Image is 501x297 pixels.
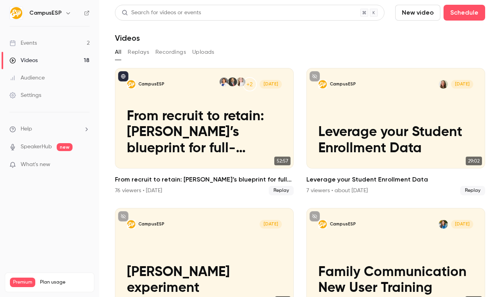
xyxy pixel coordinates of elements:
[243,77,257,91] div: +2
[10,7,23,19] img: CampusESP
[115,175,294,184] h2: From recruit to retain: [PERSON_NAME]’s blueprint for full-lifecycle family engagement
[439,220,447,229] img: Lacey Janofsky
[10,125,90,133] li: help-dropdown-opener
[57,143,73,151] span: new
[318,265,473,296] p: Family Communication New User Training
[395,5,440,21] button: New video
[115,33,140,43] h1: Videos
[115,46,121,59] button: All
[21,143,52,151] a: SpeakerHub
[236,78,245,86] img: Jordan DiPentima
[228,78,237,86] img: Joel Vander Horst
[439,80,447,89] img: Mairin Matthews
[220,78,228,86] img: Maura Flaschner
[10,91,41,99] div: Settings
[115,5,485,292] section: Videos
[127,220,136,229] img: Allison experiment
[10,57,38,64] div: Videos
[10,278,35,287] span: Premium
[451,220,473,229] span: [DATE]
[260,80,282,89] span: [DATE]
[155,46,186,59] button: Recordings
[10,39,37,47] div: Events
[127,80,136,89] img: From recruit to retain: FAU’s blueprint for full-lifecycle family engagement
[444,5,485,21] button: Schedule
[127,265,282,296] p: [PERSON_NAME] experiment
[29,9,62,17] h6: CampusESP
[460,186,485,195] span: Replay
[306,68,485,195] a: Leverage your Student Enrollment DataCampusESPMairin Matthews[DATE]Leverage your Student Enrollme...
[128,46,149,59] button: Replays
[10,74,45,82] div: Audience
[21,161,50,169] span: What's new
[330,221,356,227] p: CampusESP
[318,125,473,156] p: Leverage your Student Enrollment Data
[310,211,320,221] button: unpublished
[330,81,356,87] p: CampusESP
[115,187,162,195] div: 76 viewers • [DATE]
[306,187,368,195] div: 7 viewers • about [DATE]
[274,157,291,165] span: 52:57
[127,109,282,157] p: From recruit to retain: [PERSON_NAME]’s blueprint for full-lifecycle family engagement
[269,186,294,195] span: Replay
[138,81,164,87] p: CampusESP
[451,80,473,89] span: [DATE]
[118,211,128,221] button: unpublished
[306,175,485,184] h2: Leverage your Student Enrollment Data
[260,220,282,229] span: [DATE]
[306,68,485,195] li: Leverage your Student Enrollment Data
[466,157,482,165] span: 29:02
[318,220,327,229] img: Family Communication New User Training
[40,279,89,286] span: Plan usage
[21,125,32,133] span: Help
[138,221,164,227] p: CampusESP
[122,9,201,17] div: Search for videos or events
[318,80,327,89] img: Leverage your Student Enrollment Data
[115,68,294,195] a: From recruit to retain: FAU’s blueprint for full-lifecycle family engagementCampusESP+2Jordan DiP...
[115,68,294,195] li: From recruit to retain: FAU’s blueprint for full-lifecycle family engagement
[192,46,214,59] button: Uploads
[118,71,128,81] button: published
[310,71,320,81] button: unpublished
